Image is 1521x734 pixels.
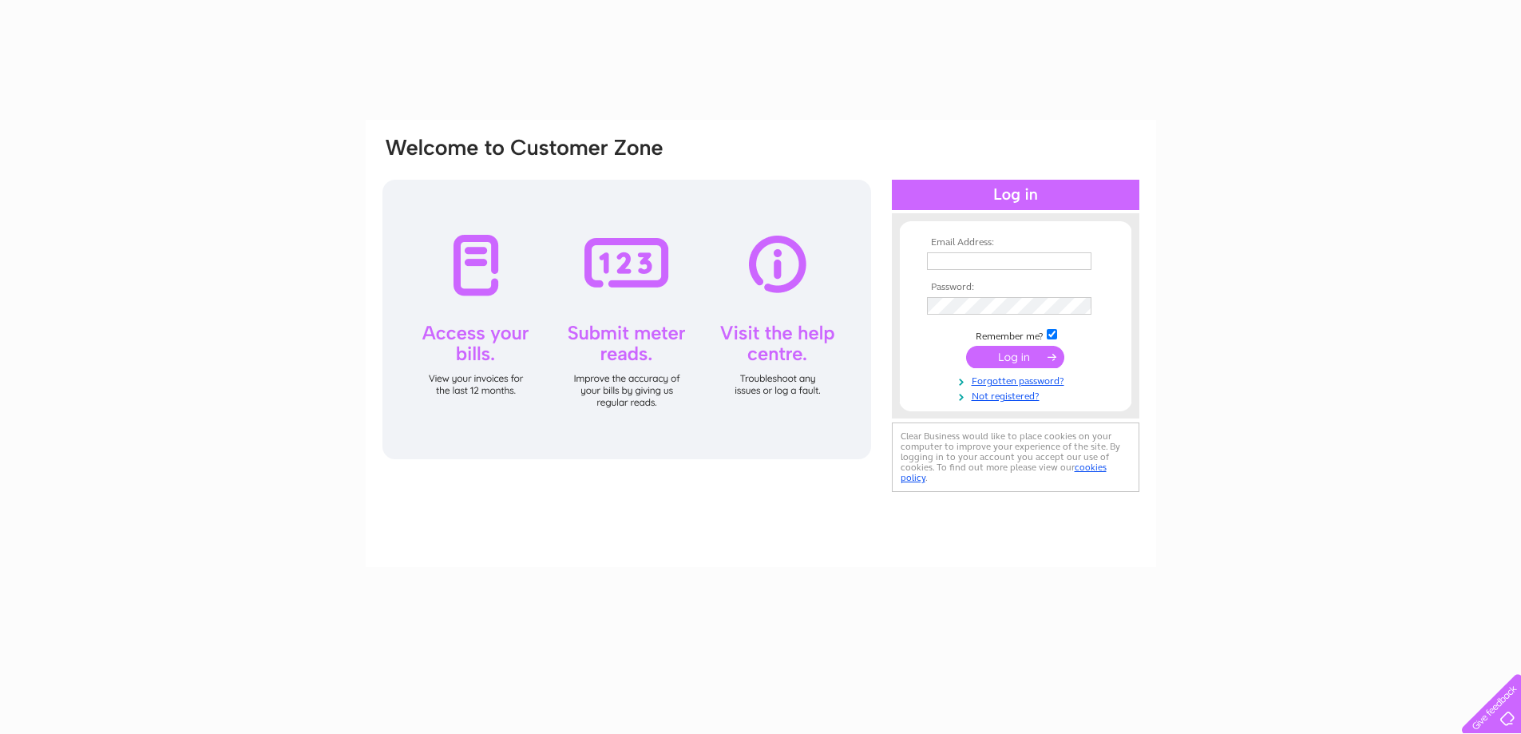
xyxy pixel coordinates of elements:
[923,327,1108,343] td: Remember me?
[901,462,1107,483] a: cookies policy
[927,387,1108,403] a: Not registered?
[923,282,1108,293] th: Password:
[923,237,1108,248] th: Email Address:
[892,423,1139,492] div: Clear Business would like to place cookies on your computer to improve your experience of the sit...
[966,346,1064,368] input: Submit
[927,372,1108,387] a: Forgotten password?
